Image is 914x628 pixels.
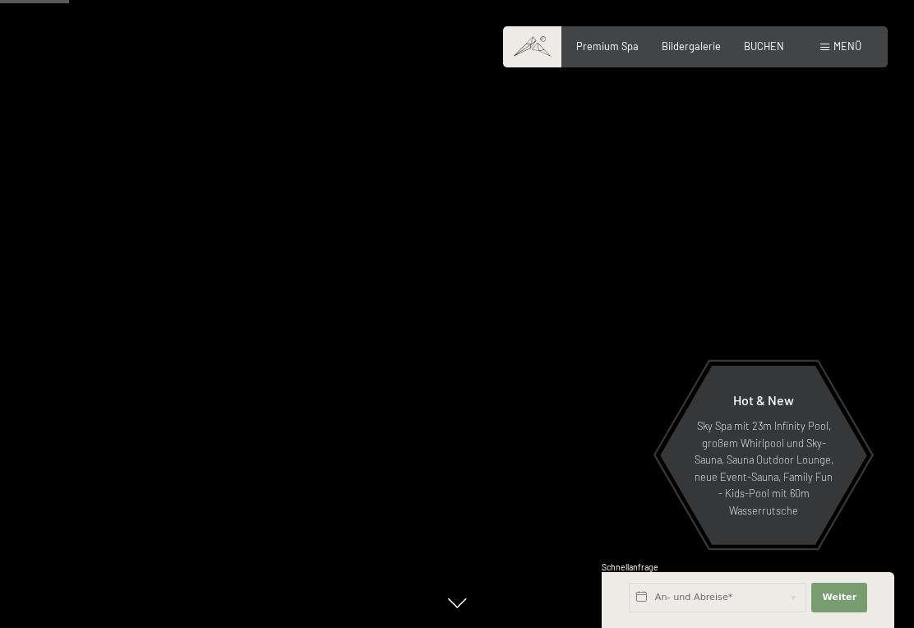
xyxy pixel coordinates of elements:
[692,418,835,519] p: Sky Spa mit 23m Infinity Pool, großem Whirlpool und Sky-Sauna, Sauna Outdoor Lounge, neue Event-S...
[659,365,868,546] a: Hot & New Sky Spa mit 23m Infinity Pool, großem Whirlpool und Sky-Sauna, Sauna Outdoor Lounge, ne...
[602,562,658,572] span: Schnellanfrage
[662,39,721,53] a: Bildergalerie
[833,39,861,53] span: Menü
[811,583,867,612] button: Weiter
[576,39,639,53] a: Premium Spa
[733,392,794,408] span: Hot & New
[744,39,784,53] a: BUCHEN
[822,591,856,604] span: Weiter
